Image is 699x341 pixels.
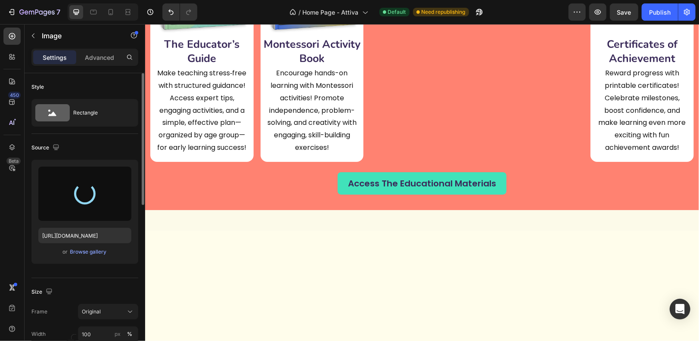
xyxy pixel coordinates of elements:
div: Style [31,83,44,91]
span: Default [388,8,406,16]
a: Access The Educational Materials [193,148,361,170]
span: Need republishing [422,8,466,16]
p: 7 [56,7,60,17]
div: 450 [8,92,21,99]
p: Reward progress with printable certificates! Celebrate milestones, boost confidence, and make lea... [451,43,543,130]
button: 7 [3,3,64,21]
span: / [299,8,301,17]
button: Save [610,3,638,21]
div: Undo/Redo [162,3,197,21]
div: Open Intercom Messenger [670,299,690,319]
p: Settings [43,53,67,62]
div: Rectangle [73,103,126,123]
div: Beta [6,158,21,164]
div: Source [31,142,61,154]
div: px [115,330,121,338]
button: Browse gallery [70,248,107,256]
iframe: Design area [145,24,699,341]
button: Publish [642,3,678,21]
div: Publish [649,8,671,17]
button: px [124,329,135,339]
p: Advanced [85,53,114,62]
label: Width [31,330,46,338]
span: Save [617,9,631,16]
p: Access The Educational Materials [203,152,351,167]
input: https://example.com/image.jpg [38,228,131,243]
label: Frame [31,308,47,316]
p: Image [42,31,115,41]
div: Size [31,286,54,298]
span: or [63,247,68,257]
span: Original [82,308,101,316]
span: Home Page - Attiva [303,8,359,17]
button: Original [78,304,138,319]
button: % [112,329,123,339]
div: % [127,330,132,338]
